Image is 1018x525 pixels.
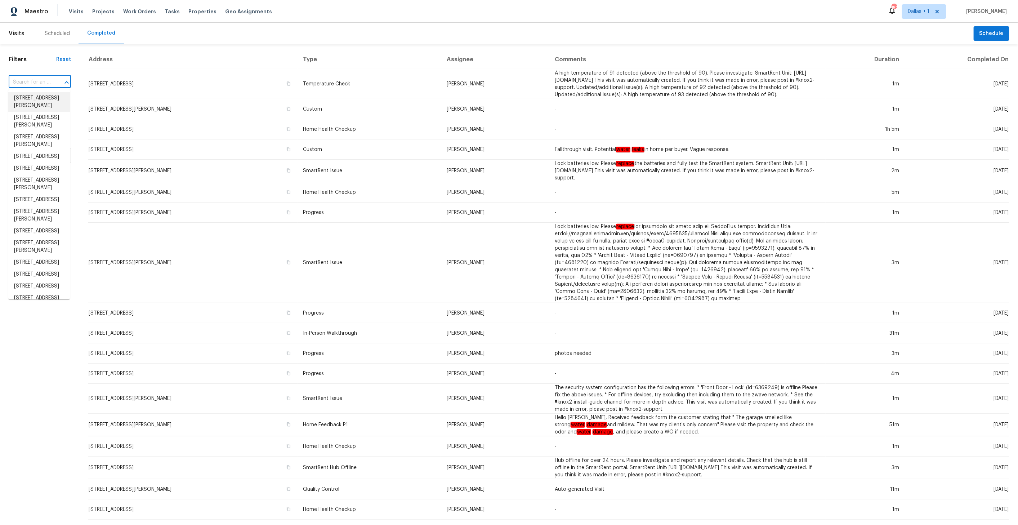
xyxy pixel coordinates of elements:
span: Geo Assignments [225,8,272,15]
td: Hub offline for over 24 hours. Please investigate and report any relevant details. Check that the... [549,457,825,479]
span: Schedule [979,29,1004,38]
button: Copy Address [285,310,292,316]
li: [STREET_ADDRESS] [8,280,70,292]
em: replace [616,224,634,230]
td: [DATE] [905,384,1009,414]
td: - [549,499,825,520]
td: [STREET_ADDRESS] [88,303,298,323]
td: [PERSON_NAME] [441,499,549,520]
td: [STREET_ADDRESS] [88,343,298,364]
em: damage [586,422,607,428]
td: 51m [826,414,905,436]
td: [DATE] [905,414,1009,436]
td: [PERSON_NAME] [441,343,549,364]
button: Copy Address [285,126,292,132]
td: [DATE] [905,499,1009,520]
td: [DATE] [905,139,1009,160]
td: SmartRent Issue [298,160,441,182]
td: Progress [298,303,441,323]
button: Copy Address [285,395,292,401]
li: [STREET_ADDRESS][PERSON_NAME] [8,131,70,151]
td: [STREET_ADDRESS] [88,436,298,457]
th: Comments [549,50,825,69]
td: [PERSON_NAME] [441,69,549,99]
td: [PERSON_NAME] [441,139,549,160]
em: water [577,429,591,435]
td: [DATE] [905,182,1009,203]
td: [DATE] [905,69,1009,99]
td: [DATE] [905,223,1009,303]
td: [DATE] [905,99,1009,119]
td: In-Person Walkthrough [298,323,441,343]
td: 11m [826,479,905,499]
td: [STREET_ADDRESS] [88,457,298,479]
td: 1m [826,203,905,223]
button: Copy Address [285,506,292,512]
td: 1h 5m [826,119,905,139]
div: 152 [892,4,897,12]
td: Home Health Checkup [298,499,441,520]
button: Copy Address [285,167,292,174]
td: - [549,323,825,343]
td: [STREET_ADDRESS] [88,119,298,139]
span: Visits [9,26,24,41]
div: Completed [87,30,115,37]
li: [STREET_ADDRESS] [8,268,70,280]
td: Custom [298,139,441,160]
button: Copy Address [285,370,292,377]
button: Copy Address [285,464,292,471]
td: [PERSON_NAME] [441,479,549,499]
em: leaks [632,147,644,152]
td: [DATE] [905,160,1009,182]
td: [DATE] [905,479,1009,499]
td: 3m [826,343,905,364]
button: Close [62,77,72,88]
td: - [549,364,825,384]
td: 3m [826,457,905,479]
span: Tasks [165,9,180,14]
td: SmartRent Hub Offline [298,457,441,479]
td: [STREET_ADDRESS] [88,323,298,343]
td: [STREET_ADDRESS][PERSON_NAME] [88,99,298,119]
td: 2m [826,160,905,182]
td: Lock batteries low. Please lor ipsumdolo sit ametc adip eli SeddoEius tempor. IncidIdun Utla: etd... [549,223,825,303]
span: [PERSON_NAME] [964,8,1007,15]
input: Search for an address... [9,77,51,88]
td: - [549,203,825,223]
li: [STREET_ADDRESS] [8,257,70,268]
td: [STREET_ADDRESS] [88,69,298,99]
th: Duration [826,50,905,69]
td: [DATE] [905,364,1009,384]
td: [STREET_ADDRESS] [88,139,298,160]
li: [STREET_ADDRESS][PERSON_NAME] [8,174,70,194]
td: The security system configuration has the following errors: * 'Front Door - Lock' (id=6369249) is... [549,384,825,414]
td: [PERSON_NAME] [441,203,549,223]
td: SmartRent Issue [298,384,441,414]
button: Copy Address [285,421,292,428]
button: Copy Address [285,443,292,449]
div: Reset [56,56,71,63]
th: Assignee [441,50,549,69]
td: 1m [826,499,905,520]
li: [STREET_ADDRESS][PERSON_NAME] [8,237,70,257]
button: Copy Address [285,330,292,336]
td: Custom [298,99,441,119]
td: Progress [298,203,441,223]
td: [STREET_ADDRESS][PERSON_NAME] [88,384,298,414]
span: Visits [69,8,84,15]
td: - [549,119,825,139]
td: Lock batteries low. Please the batteries and fully test the SmartRent system. SmartRent Unit: [UR... [549,160,825,182]
td: Auto-generated Visit [549,479,825,499]
td: [PERSON_NAME] [441,223,549,303]
td: 31m [826,323,905,343]
td: Quality Control [298,479,441,499]
li: [STREET_ADDRESS] [8,225,70,237]
em: water [571,422,585,428]
td: - [549,99,825,119]
td: 5m [826,182,905,203]
button: Copy Address [285,80,292,87]
td: [STREET_ADDRESS][PERSON_NAME] [88,160,298,182]
th: Completed On [905,50,1009,69]
td: - [549,436,825,457]
td: 1m [826,99,905,119]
